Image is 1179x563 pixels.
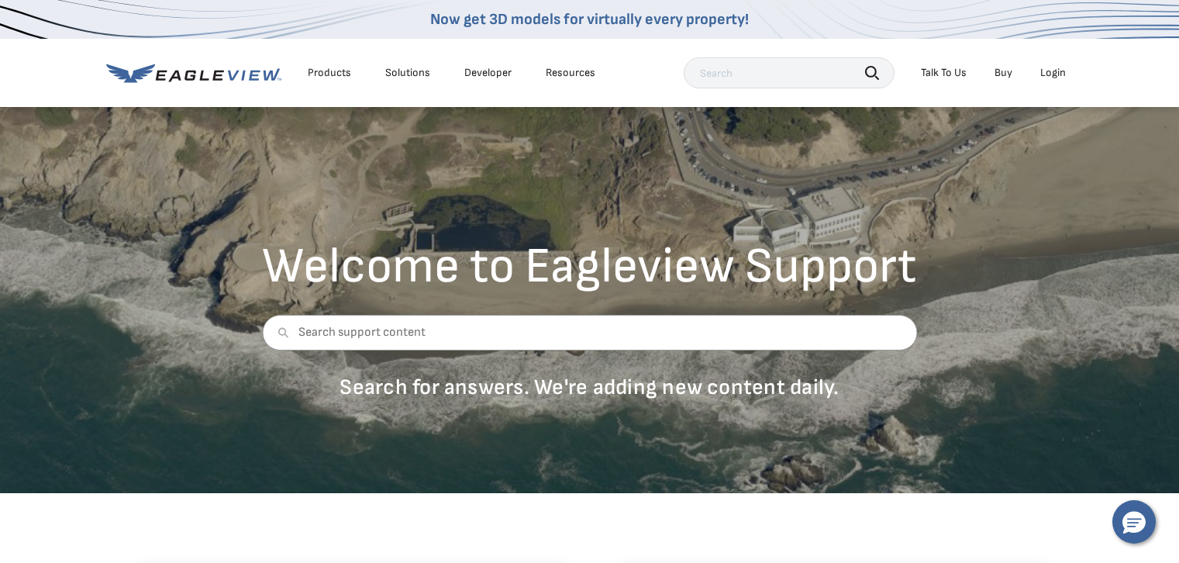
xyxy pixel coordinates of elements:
[262,315,917,351] input: Search support content
[921,66,967,80] div: Talk To Us
[546,66,595,80] div: Resources
[995,66,1012,80] a: Buy
[1112,500,1156,544] button: Hello, have a question? Let’s chat.
[262,242,917,292] h2: Welcome to Eagleview Support
[430,10,749,29] a: Now get 3D models for virtually every property!
[262,374,917,401] p: Search for answers. We're adding new content daily.
[1040,66,1066,80] div: Login
[385,66,430,80] div: Solutions
[308,66,351,80] div: Products
[684,57,895,88] input: Search
[464,66,512,80] a: Developer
